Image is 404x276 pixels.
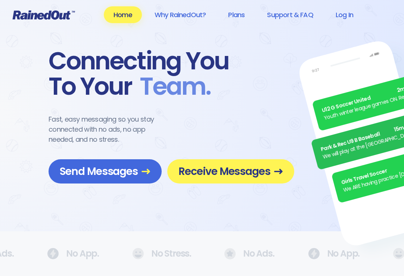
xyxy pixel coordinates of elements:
[308,248,348,259] div: No App.
[132,248,144,259] img: No Ads.
[257,6,323,23] a: Support & FAQ
[49,159,162,184] a: Send Messages
[178,165,283,178] span: Receive Messages
[132,74,211,99] span: Team .
[49,48,294,99] div: Connecting You To Your
[145,6,216,23] a: Why RainedOut?
[326,6,363,23] a: Log In
[167,159,294,184] a: Receive Messages
[47,248,59,259] img: No Ads.
[224,248,236,260] img: No Ads.
[49,114,168,144] div: Fast, easy messaging so you stay connected with no ads, no app needed, and no stress.
[47,248,87,259] div: No App.
[104,6,142,23] a: Home
[132,248,180,259] div: No Stress.
[60,165,150,178] span: Send Messages
[218,6,254,23] a: Plans
[308,248,320,259] img: No Ads.
[224,248,263,260] div: No Ads.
